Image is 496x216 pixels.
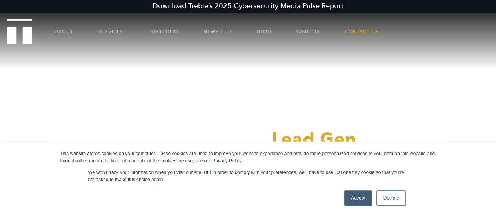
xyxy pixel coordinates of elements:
a: News Hub [203,20,232,43]
p: We won't track your information when you visit our site. But in order to comply with your prefere... [88,169,408,183]
a: About [55,20,73,43]
a: Accept [344,190,372,206]
a: Services [98,20,123,43]
span: Lead Gen [272,127,356,152]
a: Careers [296,20,320,43]
a: Portfolio [148,20,178,43]
div: This website stores cookies on your computer. These cookies are used to improve your website expe... [60,150,436,164]
img: Treble logo [7,19,32,44]
a: Decline [376,190,405,206]
a: Blog [257,20,271,43]
a: Contact Us [345,20,378,43]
